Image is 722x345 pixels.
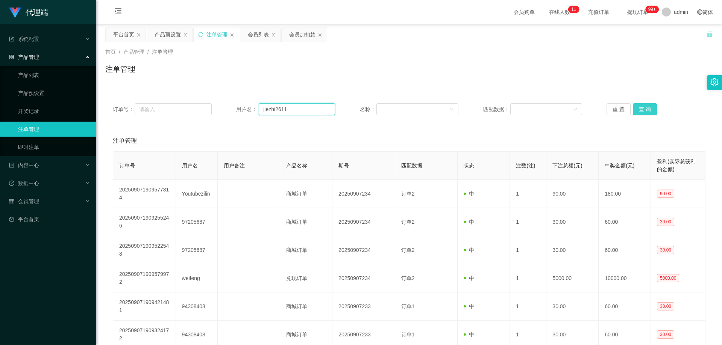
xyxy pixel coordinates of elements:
span: 5000.00 [657,274,679,282]
span: 30.00 [657,246,674,254]
input: 请输入 [135,103,211,115]
i: 图标: close [230,33,234,37]
div: 会员加扣款 [289,27,315,42]
td: 商城订单 [280,180,332,208]
button: 重 置 [607,103,631,115]
a: 注单管理 [18,122,90,137]
span: 注单管理 [152,49,173,55]
i: 图标: global [697,9,702,15]
td: 60.00 [599,236,651,264]
span: 订单1 [401,303,415,309]
td: 商城订单 [280,208,332,236]
i: 图标: table [9,199,14,204]
span: 期号 [338,163,349,169]
td: 20250907234 [332,264,395,292]
td: 180.00 [599,180,651,208]
span: 首页 [105,49,116,55]
span: 产品管理 [123,49,144,55]
span: 用户名 [182,163,198,169]
span: 90.00 [657,190,674,198]
i: 图标: close [137,33,141,37]
sup: 11 [568,6,579,13]
i: 图标: appstore-o [9,54,14,60]
span: 30.00 [657,302,674,310]
a: 产品列表 [18,68,90,83]
i: 图标: close [183,33,188,37]
td: 商城订单 [280,236,332,264]
span: 用户名： [236,105,259,113]
i: 图标: down [449,107,454,112]
i: 图标: profile [9,163,14,168]
span: 30.00 [657,218,674,226]
td: 1 [510,236,546,264]
td: 20250907234 [332,180,395,208]
div: 注单管理 [206,27,228,42]
span: 会员管理 [9,198,39,204]
a: 图标: dashboard平台首页 [9,212,90,227]
span: 中 [464,275,474,281]
td: 兑现订单 [280,264,332,292]
span: 产品名称 [286,163,307,169]
td: 97205687 [176,236,218,264]
img: logo.9652507e.png [9,8,21,18]
span: 名称： [360,105,376,113]
span: 订单号 [119,163,135,169]
i: 图标: form [9,36,14,42]
td: Youtubezilin [176,180,218,208]
i: 图标: menu-fold [105,0,131,24]
td: 90.00 [546,180,599,208]
h1: 注单管理 [105,63,135,75]
td: 60.00 [599,292,651,321]
a: 代理端 [9,9,48,15]
a: 产品预设置 [18,86,90,101]
span: 用户备注 [224,163,245,169]
td: 97205687 [176,208,218,236]
td: weifeng [176,264,218,292]
td: 60.00 [599,208,651,236]
span: 中奖金额(元) [605,163,634,169]
td: 商城订单 [280,292,332,321]
div: 平台首页 [113,27,134,42]
input: 请输入 [259,103,335,115]
h1: 代理端 [26,0,48,24]
span: 匹配数据 [401,163,422,169]
p: 1 [574,6,576,13]
span: 中 [464,303,474,309]
i: 图标: unlock [706,30,713,37]
a: 即时注单 [18,140,90,155]
span: 内容中心 [9,162,39,168]
button: 查 询 [633,103,657,115]
span: 状态 [464,163,474,169]
div: 产品预设置 [155,27,181,42]
span: 订单号： [113,105,135,113]
td: 202509071909522548 [113,236,176,264]
span: 中 [464,331,474,337]
i: 图标: setting [710,78,719,86]
span: 匹配数据： [483,105,510,113]
td: 30.00 [546,208,599,236]
span: 注单管理 [113,136,137,145]
span: 订单2 [401,247,415,253]
p: 1 [571,6,574,13]
td: 30.00 [546,236,599,264]
span: 下注总额(元) [552,163,582,169]
span: 在线人数 [545,9,574,15]
td: 202509071909577814 [113,180,176,208]
i: 图标: close [271,33,276,37]
span: 注数(注) [516,163,535,169]
span: 订单2 [401,191,415,197]
span: 中 [464,219,474,225]
span: 订单2 [401,275,415,281]
span: 中 [464,191,474,197]
td: 5000.00 [546,264,599,292]
span: 中 [464,247,474,253]
span: 盈利(实际总获利的金额) [657,158,696,172]
span: / [119,49,120,55]
td: 202509071909579972 [113,264,176,292]
td: 20250907234 [332,208,395,236]
td: 30.00 [546,292,599,321]
a: 开奖记录 [18,104,90,119]
i: 图标: close [318,33,322,37]
span: 提现订单 [623,9,652,15]
span: 订单2 [401,219,415,225]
